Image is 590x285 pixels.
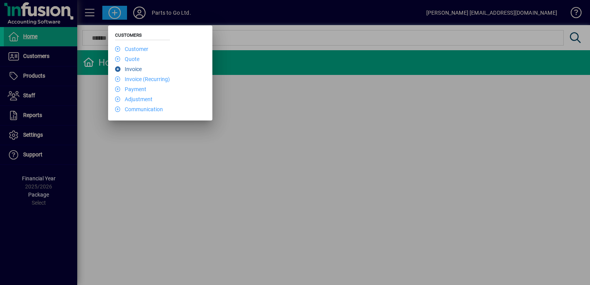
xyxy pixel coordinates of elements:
h5: Customers [115,32,170,40]
a: Communication [115,106,163,112]
a: Customer [115,46,148,52]
a: Quote [115,56,139,62]
a: Payment [115,86,146,92]
a: Invoice [115,66,142,72]
a: Adjustment [115,96,153,102]
a: Invoice (Recurring) [115,76,170,82]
